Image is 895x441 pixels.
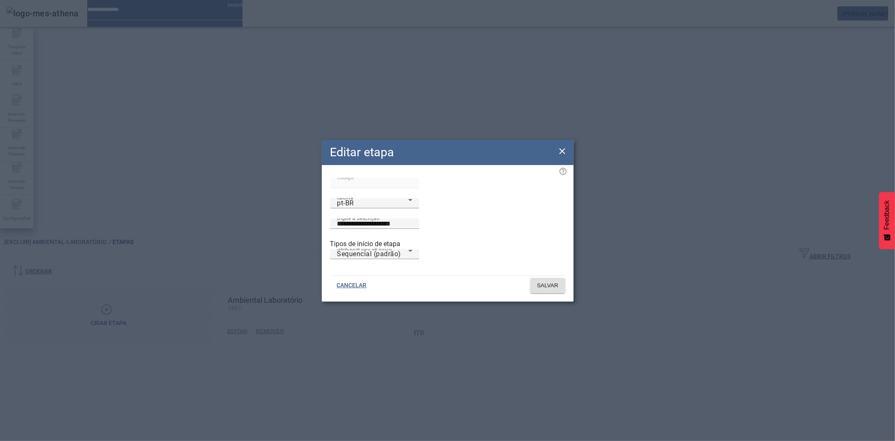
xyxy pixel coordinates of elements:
[337,199,354,207] span: pt-BR
[330,240,401,248] label: Tipos de início de etapa
[337,250,401,258] span: Sequencial (padrão)
[530,278,565,293] button: SALVAR
[337,174,354,180] mat-label: Código
[337,281,367,290] span: CANCELAR
[330,278,373,293] button: CANCELAR
[879,192,895,249] button: Feedback - Mostrar pesquisa
[537,281,558,290] span: SALVAR
[337,215,379,221] mat-label: Digite a descrição
[330,143,394,161] h2: Editar etapa
[883,200,891,230] span: Feedback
